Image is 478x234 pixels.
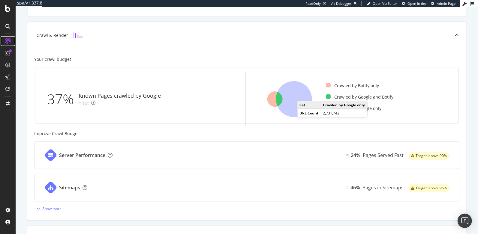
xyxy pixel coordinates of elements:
[458,214,472,228] div: Open Intercom Messenger
[416,154,447,158] span: Target: above 90%
[73,32,83,38] img: block-icon
[35,141,459,169] a: Server PerformanceEqual24%Pages Served Fastwarning label
[373,1,397,6] span: Open Viz Editor
[326,94,393,100] div: Crawled by Google and Botify
[321,109,367,117] td: 2,731,742
[59,152,106,159] div: Server Performance
[409,184,449,192] div: warning label
[363,184,404,191] div: Pages in Sitemaps
[35,204,62,213] button: Show more
[35,131,459,137] div: Improve Crawl Budget
[409,152,449,160] div: warning label
[79,102,81,104] img: Equal
[346,154,349,156] img: Equal
[35,174,459,201] a: SitemapsEqual46%Pages in Sitemapswarning label
[407,1,427,6] span: Open in dev
[321,101,367,109] td: Crawled by Google only
[35,56,71,62] div: Your crawl budget
[351,152,361,159] div: 24%
[37,32,68,38] div: Crawl & Render
[437,1,455,6] span: Admin Page
[305,1,322,6] div: ReadOnly:
[59,184,80,191] div: Sitemaps
[402,1,427,6] a: Open in dev
[297,101,321,109] td: Set
[346,187,348,188] img: Equal
[416,186,447,190] span: Target: above 95%
[83,100,89,106] div: 1pt
[363,152,404,159] div: Pages Served Fast
[43,206,62,211] div: Show more
[351,184,360,191] div: 46%
[297,109,321,117] td: URL Count
[326,105,381,111] div: Crawled by Google only
[326,83,379,89] div: Crawled by Botify only
[47,89,79,109] div: 37%
[79,92,161,100] div: Known Pages crawled by Google
[431,1,455,6] a: Admin Page
[367,1,397,6] a: Open Viz Editor
[331,1,352,6] div: Viz Debugger:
